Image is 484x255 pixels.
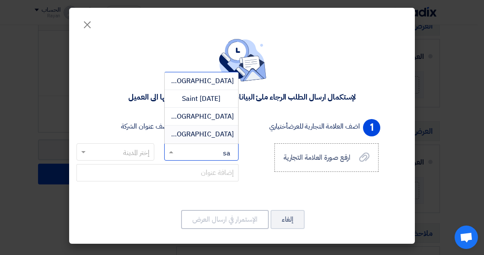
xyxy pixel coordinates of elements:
[269,121,288,132] span: أختياري
[76,164,239,181] input: إضافة عنوان
[283,152,351,163] span: ارفع صورة العلامة التجارية
[121,121,170,132] label: اضف عنوان الشركة
[455,226,478,249] a: Open chat
[128,92,356,102] div: لإستكمال ارسال الطلب الرجاء ملئ البيانات الآتية لنتمكن من ارسالها الى العميل
[218,39,266,81] img: empty_state_contact.svg
[363,119,380,136] span: 1
[166,129,234,139] span: [GEOGRAPHIC_DATA]
[181,210,269,229] button: الإستمرار في ارسال العرض
[166,111,234,122] span: [GEOGRAPHIC_DATA]
[75,14,99,31] button: Close
[166,76,234,86] span: [GEOGRAPHIC_DATA]
[269,121,360,132] label: اضف العلامة التجارية للعرض
[271,210,305,229] button: إلغاء
[182,94,220,104] span: Saint [DATE]
[82,11,92,37] span: ×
